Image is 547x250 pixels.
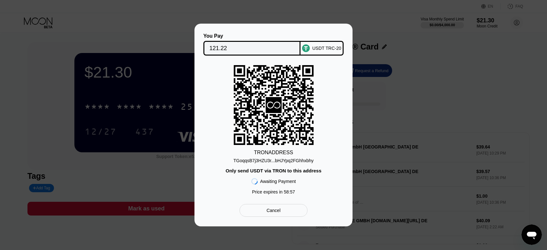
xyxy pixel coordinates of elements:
div: TGoqqsB7j3HZU3r...bHJYpq2FGhhxbhy [233,158,314,163]
div: TRON ADDRESS [254,150,293,155]
div: TGoqqsB7j3HZU3r...bHJYpq2FGhhxbhy [233,155,314,163]
div: Only send USDT via TRON to this address [225,168,321,173]
div: USDT TRC-20 [312,46,341,51]
div: Cancel [267,208,281,213]
div: Awaiting Payment [260,179,296,184]
div: You PayUSDT TRC-20 [204,33,343,56]
iframe: Button to launch messaging window [521,224,542,245]
span: 58 : 57 [284,189,295,194]
div: You Pay [203,33,301,39]
div: Cancel [239,204,308,217]
div: Price expires in [252,189,295,194]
